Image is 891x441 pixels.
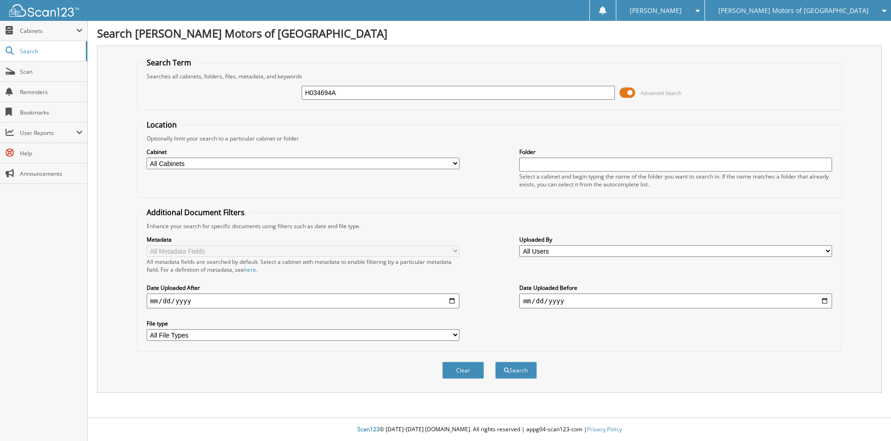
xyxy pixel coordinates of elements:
[587,425,622,433] a: Privacy Policy
[147,294,459,308] input: start
[519,173,832,188] div: Select a cabinet and begin typing the name of the folder you want to search in. If the name match...
[357,425,380,433] span: Scan123
[142,120,181,130] legend: Location
[20,27,76,35] span: Cabinets
[640,89,682,96] span: Advanced Search
[20,170,83,178] span: Announcements
[20,68,83,76] span: Scan
[519,148,832,156] label: Folder
[495,362,537,379] button: Search
[718,8,869,13] span: [PERSON_NAME] Motors of [GEOGRAPHIC_DATA]
[147,148,459,156] label: Cabinet
[88,418,891,441] div: © [DATE]-[DATE] [DOMAIN_NAME]. All rights reserved | appg04-scan123-com |
[20,88,83,96] span: Reminders
[442,362,484,379] button: Clear
[20,47,81,55] span: Search
[147,284,459,292] label: Date Uploaded After
[20,109,83,116] span: Bookmarks
[519,294,832,308] input: end
[630,8,682,13] span: [PERSON_NAME]
[142,72,837,80] div: Searches all cabinets, folders, files, metadata, and keywords
[519,236,832,243] label: Uploaded By
[519,284,832,292] label: Date Uploaded Before
[142,207,249,217] legend: Additional Document Filters
[97,26,882,41] h1: Search [PERSON_NAME] Motors of [GEOGRAPHIC_DATA]
[845,396,891,441] iframe: Chat Widget
[20,149,83,157] span: Help
[147,258,459,274] div: All metadata fields are searched by default. Select a cabinet with metadata to enable filtering b...
[20,129,76,137] span: User Reports
[142,134,837,142] div: Optionally limit your search to a particular cabinet or folder
[142,58,196,68] legend: Search Term
[9,4,79,17] img: scan123-logo-white.svg
[147,320,459,327] label: File type
[147,236,459,243] label: Metadata
[244,266,256,274] a: here
[142,222,837,230] div: Enhance your search for specific documents using filters such as date and file type.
